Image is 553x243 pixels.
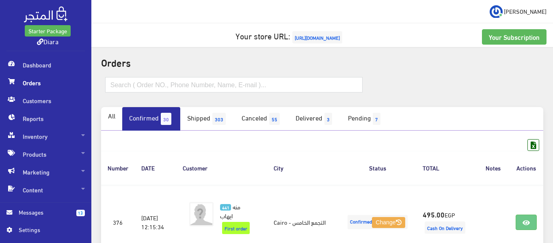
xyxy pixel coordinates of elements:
[6,56,85,74] span: Dashboard
[509,151,543,185] th: Actions
[373,113,380,125] span: 7
[372,217,405,228] button: Change
[161,113,171,125] span: 30
[19,225,78,234] span: Settings
[6,208,85,225] a: 13 Messages
[6,127,85,145] span: Inventory
[176,151,267,185] th: Customer
[6,163,85,181] span: Marketing
[504,6,547,16] span: [PERSON_NAME]
[220,201,240,221] span: منه ايهاب
[490,5,547,18] a: ... [PERSON_NAME]
[101,107,122,124] a: All
[6,145,85,163] span: Products
[222,222,250,234] span: First order
[180,107,235,131] a: Shipped303
[477,151,509,185] th: Notes
[267,151,339,185] th: City
[292,31,342,43] span: [URL][DOMAIN_NAME]
[425,221,465,234] span: Cash On Delivery
[289,107,341,131] a: Delivered3
[189,202,214,226] img: avatar.png
[324,113,332,125] span: 3
[24,6,67,22] img: .
[482,29,547,45] a: Your Subscription
[235,28,344,43] a: Your store URL:[URL][DOMAIN_NAME]
[6,92,85,110] span: Customers
[135,151,176,185] th: DATE
[220,202,254,220] a: 441 منه ايهاب
[339,151,416,185] th: Status
[25,25,71,37] a: Starter Package
[212,113,226,125] span: 303
[341,107,389,131] a: Pending7
[6,110,85,127] span: Reports
[348,215,407,229] span: Confirmed
[19,208,70,217] span: Messages
[235,107,289,131] a: Canceled55
[6,74,85,92] span: Orders
[37,35,58,47] a: Diara
[490,5,503,18] img: ...
[423,209,445,219] strong: 495.00
[269,113,280,125] span: 55
[512,187,543,218] iframe: Drift Widget Chat Controller
[6,181,85,199] span: Content
[101,151,135,185] th: Number
[76,210,85,216] span: 13
[105,77,363,92] input: Search ( Order NO., Phone Number, Name, E-mail )...
[122,107,180,131] a: Confirmed30
[6,225,85,238] a: Settings
[220,204,231,211] span: 441
[101,57,543,67] h2: Orders
[416,151,477,185] th: TOTAL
